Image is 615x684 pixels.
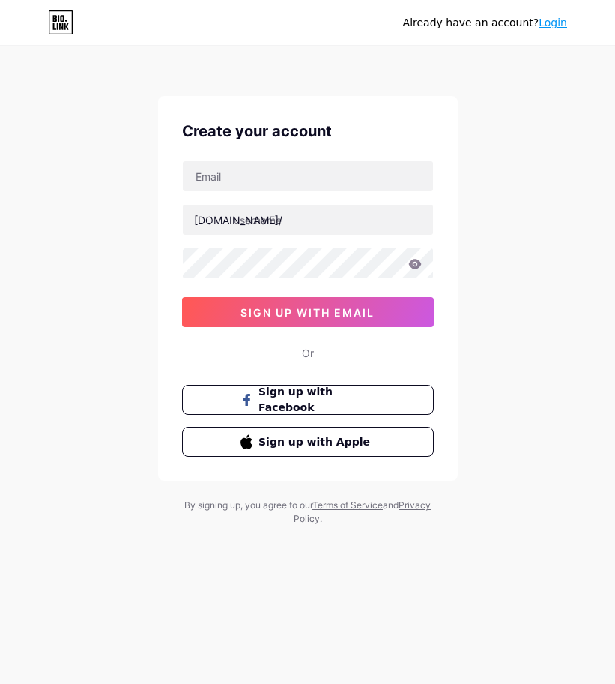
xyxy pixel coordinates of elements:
a: Terms of Service [312,499,383,511]
button: sign up with email [182,297,434,327]
div: Already have an account? [403,15,567,31]
div: By signing up, you agree to our and . [181,499,435,526]
div: [DOMAIN_NAME]/ [194,212,282,228]
button: Sign up with Apple [182,427,434,457]
a: Login [539,16,567,28]
input: Email [183,161,433,191]
div: Create your account [182,120,434,142]
span: Sign up with Facebook [258,384,375,415]
span: sign up with email [240,306,375,319]
button: Sign up with Facebook [182,385,434,415]
input: username [183,205,433,235]
div: Or [302,345,314,361]
span: Sign up with Apple [258,434,375,450]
